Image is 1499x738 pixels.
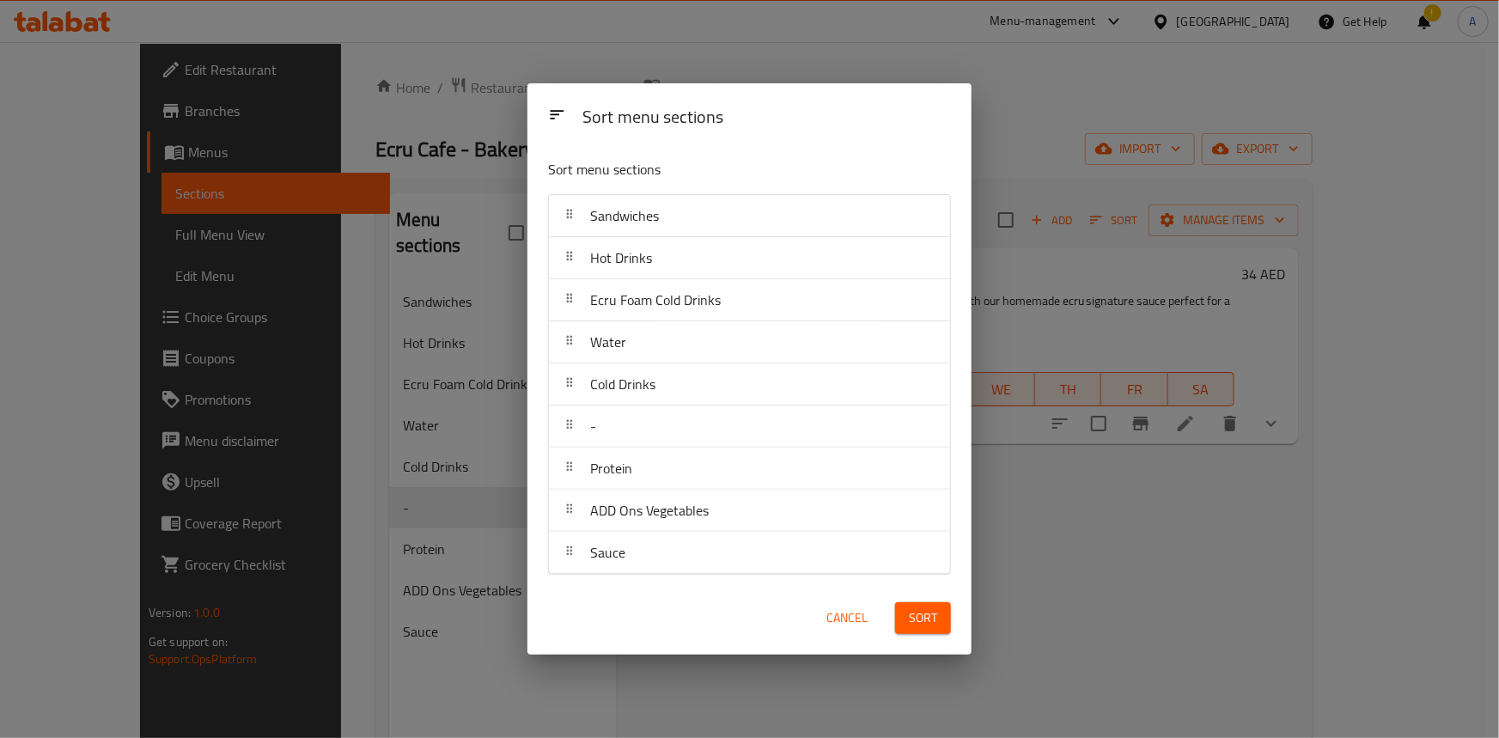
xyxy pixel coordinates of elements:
span: Ecru Foam Cold Drinks [590,287,721,313]
span: ADD Ons Vegetables [590,497,709,523]
p: Sort menu sections [548,159,868,180]
span: Water [590,329,626,355]
div: Water [549,321,950,363]
div: - [549,406,950,448]
span: Cancel [826,607,868,629]
div: Ecru Foam Cold Drinks [549,279,950,321]
div: Cold Drinks [549,363,950,406]
div: Sauce [549,532,950,574]
span: Hot Drinks [590,245,652,271]
span: Sauce [590,540,625,565]
div: Protein [549,448,950,490]
button: Sort [895,602,951,634]
div: Hot Drinks [549,237,950,279]
span: Cold Drinks [590,371,655,397]
span: Sandwiches [590,203,659,229]
div: ADD Ons Vegetables [549,490,950,532]
button: Cancel [820,602,874,634]
div: Sandwiches [549,195,950,237]
span: Protein [590,455,632,481]
div: Sort menu sections [576,99,958,137]
span: - [590,413,596,439]
span: Sort [909,607,937,629]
